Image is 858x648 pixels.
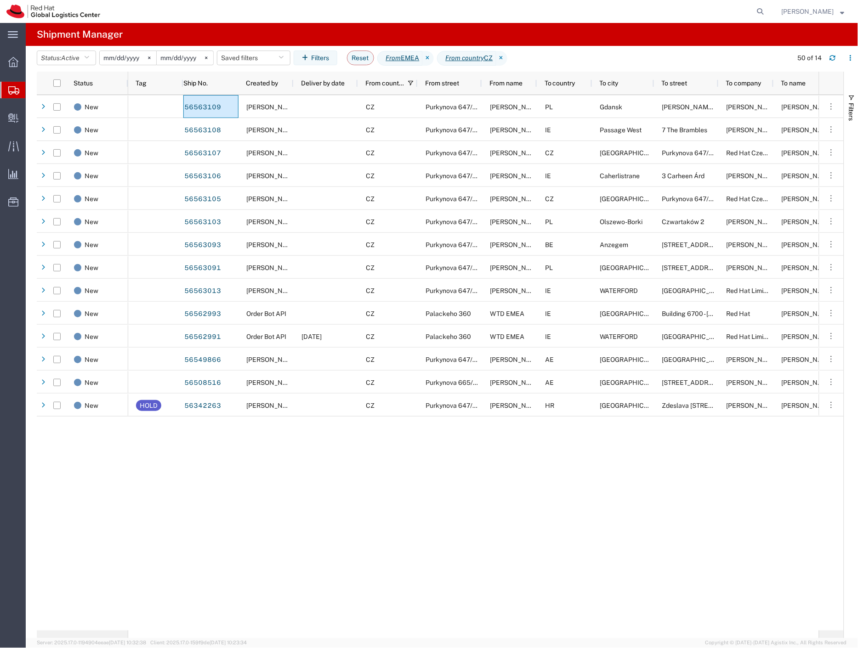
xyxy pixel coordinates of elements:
[184,284,222,299] a: 56563013
[726,79,761,87] span: To company
[85,187,98,210] span: New
[490,402,542,409] span: Dominik Galovic
[782,379,851,386] span: Rahul Rathore(M-M)
[366,356,375,363] span: CZ
[600,356,666,363] span: Dubai
[600,195,666,203] span: BRNO
[490,264,542,271] span: Hana Babiarova
[85,302,98,325] span: New
[85,233,98,256] span: New
[490,126,542,134] span: Dominik Galovic
[37,640,146,646] span: Server: 2025.17.0-1194904eeae
[727,241,779,248] span: Tom Deseyn
[426,264,481,271] span: Purkynova 647/111
[366,333,375,340] span: CZ
[662,195,717,203] span: Purkynova 647/111
[600,241,629,248] span: Anzegem
[377,51,423,66] span: From EMEA
[366,402,375,409] span: CZ
[600,103,623,111] span: Gdansk
[184,238,222,253] a: 56563093
[545,149,554,157] span: CZ
[184,399,222,413] a: 56342263
[727,402,779,409] span: Vanja Sasa
[490,310,524,317] span: WTD EMEA
[366,264,375,271] span: CZ
[727,379,779,386] span: Rahul Rathore
[600,218,643,225] span: Olszewo-Borki
[85,279,98,302] span: New
[425,79,459,87] span: From street
[184,100,222,115] a: 56563109
[246,149,299,157] span: Dominik Galovic
[662,149,717,157] span: Purkynova 647/111
[217,51,290,65] button: Saved filters
[426,402,481,409] span: Purkynova 647/111
[489,79,523,87] span: From name
[545,126,551,134] span: IE
[782,333,834,340] span: Becky Clegg
[545,379,554,386] span: AE
[246,333,286,340] span: Order Bot API
[490,241,542,248] span: Dominik Galovic
[294,51,337,65] button: Filters
[184,169,222,184] a: 56563106
[600,264,666,271] span: Katowice
[426,149,481,157] span: Purkynova 647/111
[705,639,847,647] span: Copyright © [DATE]-[DATE] Agistix Inc., All Rights Reserved
[600,172,640,180] span: Caherlistrane
[727,103,779,111] span: Mikolaj Ciecierski
[184,330,222,344] a: 56562991
[366,126,375,134] span: CZ
[426,333,471,340] span: Palackeho 360
[246,218,299,225] span: Hana Babiarova
[85,210,98,233] span: New
[426,218,481,225] span: Purkynova 647/111
[662,379,723,386] span: Al Nahyan,Building 20 , Flat 1202
[85,348,98,371] span: New
[781,6,845,17] button: [PERSON_NAME]
[446,53,484,63] i: From country
[490,333,524,340] span: WTD EMEA
[136,79,147,87] span: Tag
[109,640,146,646] span: [DATE] 10:32:38
[662,172,705,180] span: 3 Carheen Árd
[781,79,806,87] span: To name
[662,356,789,363] span: Springs 9, Street 8, Villa 11
[366,149,375,157] span: CZ
[365,79,404,87] span: From country
[662,241,723,248] span: Kleine Leiestraat 3A
[600,126,642,134] span: Passage West
[184,192,222,207] a: 56563105
[782,103,834,111] span: Mikolaj Ciecierski
[426,356,481,363] span: Purkynova 647/111
[426,379,483,386] span: Purkynova 665/115
[246,310,286,317] span: Order Bot API
[545,310,551,317] span: IE
[184,376,222,390] a: 56508516
[727,310,750,317] span: Red Hat
[246,379,299,386] span: Sona Mala
[545,172,551,180] span: IE
[366,103,375,111] span: CZ
[184,146,222,161] a: 56563107
[184,123,222,138] a: 56563108
[246,356,299,363] span: Dana Janakova
[782,6,834,17] span: Filip Lizuch
[426,103,481,111] span: Purkynova 647/111
[782,195,834,203] span: Filip Brychta
[426,172,481,180] span: Purkynova 647/111
[545,218,553,225] span: PL
[246,402,299,409] span: Dominik Galovic
[490,287,542,294] span: Mackenzie Smit
[85,256,98,279] span: New
[600,79,619,87] span: To city
[490,103,542,111] span: Hana Babiarova
[600,379,666,386] span: Abu Dhabi
[85,141,98,164] span: New
[782,310,834,317] span: Artur Supernak
[85,371,98,394] span: New
[85,394,98,417] span: New
[545,333,551,340] span: IE
[600,310,666,317] span: Cork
